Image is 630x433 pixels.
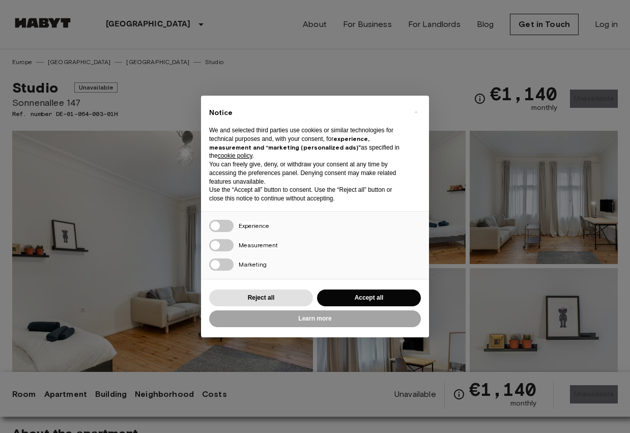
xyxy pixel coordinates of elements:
p: Use the “Accept all” button to consent. Use the “Reject all” button or close this notice to conti... [209,186,405,203]
h2: Notice [209,108,405,118]
p: You can freely give, deny, or withdraw your consent at any time by accessing the preferences pane... [209,160,405,186]
span: × [414,106,418,118]
strong: experience, measurement and “marketing (personalized ads)” [209,135,369,151]
a: cookie policy [218,152,252,159]
button: Learn more [209,310,421,327]
button: Reject all [209,290,313,306]
button: Accept all [317,290,421,306]
button: Close this notice [408,104,424,120]
span: Measurement [239,241,278,249]
span: Marketing [239,261,267,268]
span: Experience [239,222,269,229]
p: We and selected third parties use cookies or similar technologies for technical purposes and, wit... [209,126,405,160]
